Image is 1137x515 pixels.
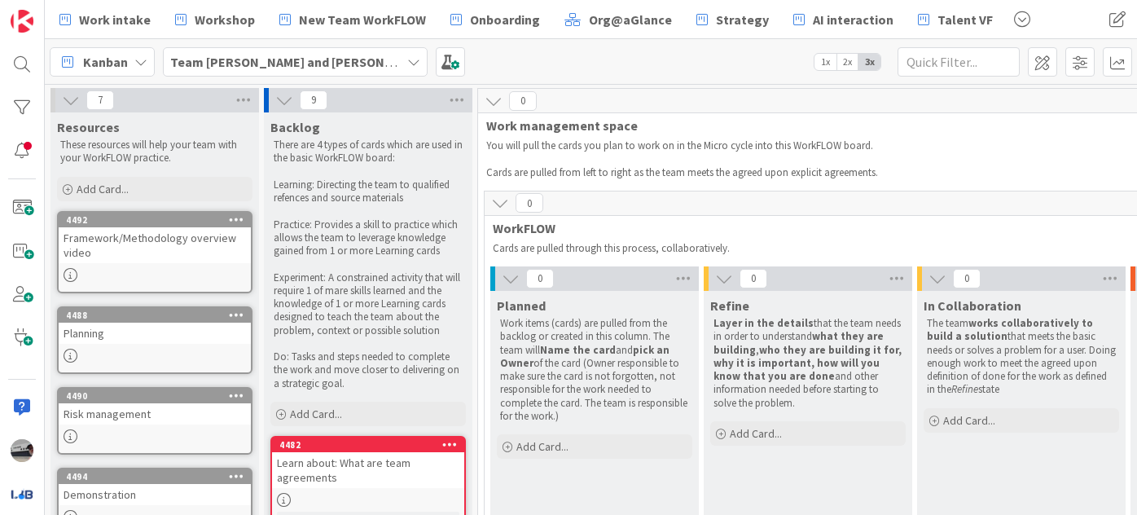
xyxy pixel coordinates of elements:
span: 1x [814,54,836,70]
span: 9 [300,90,327,110]
em: Refine [951,382,978,396]
span: Refine [710,297,749,314]
strong: works collaboratively to build a solution [927,316,1095,343]
span: Planned [497,297,546,314]
span: 2x [836,54,858,70]
span: In Collaboration [924,297,1021,314]
a: Onboarding [441,5,550,34]
div: Risk management [59,403,251,425]
div: Demonstration [59,484,251,505]
a: Strategy [687,5,779,34]
a: 4492Framework/Methodology overview video [57,211,252,293]
p: Do: Tasks and steps needed to complete the work and move closer to delivering on a strategic goal. [274,350,463,390]
span: Add Card... [77,182,129,196]
div: 4490 [59,389,251,403]
img: Visit kanbanzone.com [11,10,33,33]
a: AI interaction [784,5,903,34]
p: There are 4 types of cards which are used in the basic WorkFLOW board: [274,139,463,165]
strong: who they are building it for, why it is important, how will you know that you are done [713,343,904,384]
div: 4488 [66,310,251,321]
span: 0 [526,269,554,288]
span: 7 [86,90,114,110]
a: Workshop [165,5,265,34]
a: Work intake [50,5,160,34]
span: 0 [516,193,543,213]
p: These resources will help your team with your WorkFLOW practice. [60,139,249,165]
div: 4494Demonstration [59,469,251,505]
span: Resources [57,119,120,135]
span: Onboarding [470,10,540,29]
div: 4492 [59,213,251,227]
span: Org@aGlance [589,10,672,29]
a: New Team WorkFLOW [270,5,436,34]
div: 4488 [59,308,251,323]
a: Talent VF [908,5,1003,34]
strong: what they are building [713,329,886,356]
div: 4494 [59,469,251,484]
span: Strategy [716,10,769,29]
div: 4490 [66,390,251,402]
span: Add Card... [516,439,568,454]
div: Framework/Methodology overview video [59,227,251,263]
p: Work items (cards) are pulled from the backlog or created in this column. The team will and of th... [500,317,689,423]
p: Practice: Provides a skill to practice which allows the team to leverage knowledge gained from 1 ... [274,218,463,258]
div: 4488Planning [59,308,251,344]
strong: Layer in the details [713,316,814,330]
a: Org@aGlance [555,5,682,34]
span: Backlog [270,119,320,135]
img: avatar [11,482,33,505]
a: 4488Planning [57,306,252,374]
div: 4482 [272,438,464,452]
span: Workshop [195,10,255,29]
p: The team that meets the basic needs or solves a problem for a user. Doing enough work to meet the... [927,317,1116,397]
img: jB [11,439,33,462]
strong: pick an Owner [500,343,672,370]
span: New Team WorkFLOW [299,10,426,29]
span: AI interaction [813,10,893,29]
span: Talent VF [937,10,993,29]
b: Team [PERSON_NAME] and [PERSON_NAME] [170,54,430,70]
span: 3x [858,54,880,70]
span: 0 [953,269,981,288]
p: Learning: Directing the team to qualified refences and source materials [274,178,463,205]
span: Add Card... [290,407,342,421]
span: Add Card... [943,413,995,428]
p: Experiment: A constrained activity that will require 1 of mare skills learned and the knowledge o... [274,271,463,337]
strong: Name the card [540,343,616,357]
div: 4482 [279,439,464,451]
a: 4490Risk management [57,387,252,455]
p: that the team needs in order to understand , and other information needed before starting to solv... [713,317,902,410]
span: Add Card... [730,426,782,441]
div: 4490Risk management [59,389,251,425]
span: 0 [509,91,537,111]
input: Quick Filter... [898,47,1020,77]
div: Planning [59,323,251,344]
span: 0 [740,269,767,288]
div: 4482Learn about: What are team agreements [272,438,464,488]
div: 4492Framework/Methodology overview video [59,213,251,263]
span: Work intake [79,10,151,29]
div: 4494 [66,471,251,482]
span: Kanban [83,52,128,72]
div: Learn about: What are team agreements [272,452,464,488]
div: 4492 [66,214,251,226]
